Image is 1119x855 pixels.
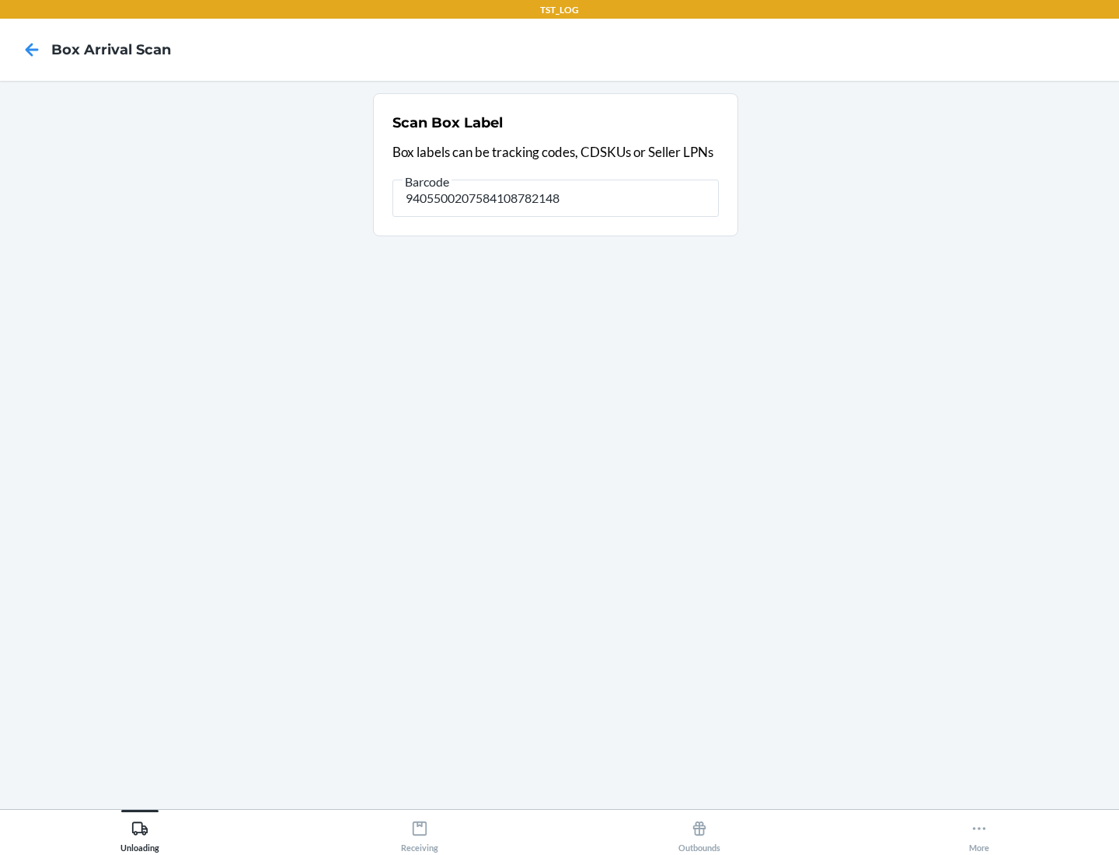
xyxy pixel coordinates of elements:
[403,174,451,190] span: Barcode
[392,113,503,133] h2: Scan Box Label
[392,142,719,162] p: Box labels can be tracking codes, CDSKUs or Seller LPNs
[280,810,559,853] button: Receiving
[678,814,720,853] div: Outbounds
[540,3,579,17] p: TST_LOG
[401,814,438,853] div: Receiving
[839,810,1119,853] button: More
[51,40,171,60] h4: Box Arrival Scan
[559,810,839,853] button: Outbounds
[120,814,159,853] div: Unloading
[392,180,719,217] input: Barcode
[969,814,989,853] div: More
